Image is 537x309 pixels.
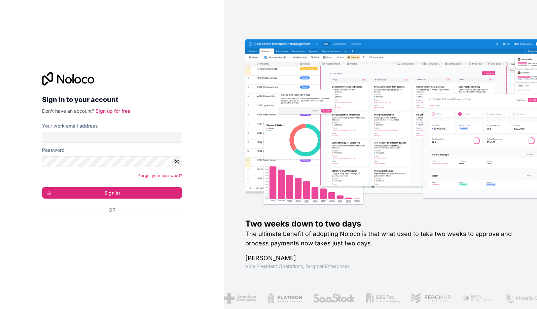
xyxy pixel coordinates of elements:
[42,132,182,143] input: Email address
[245,263,515,270] h1: Vice President Operations , Fergmar Enterprises
[96,108,130,114] a: Sign up for free
[42,156,182,167] input: Password
[411,293,452,304] img: /assets/fergmar-CudnrXN5.png
[245,253,515,263] h1: [PERSON_NAME]
[42,187,182,199] button: Sign in
[245,218,515,229] h1: Two weeks down to two days
[42,94,182,106] h2: Sign in to your account
[138,173,182,178] a: Forgot your password?
[42,108,94,114] span: Don't have an account?
[42,147,65,153] label: Password
[109,207,115,213] span: Or
[42,123,98,129] label: Your work email address
[245,229,515,248] h2: The ultimate benefit of adopting Noloco is that what used to take two weeks to approve and proces...
[366,293,400,304] img: /assets/gbstax-C-GtDUiK.png
[224,293,256,304] img: /assets/american-red-cross-BAupjrZR.png
[313,293,355,304] img: /assets/saastock-C6Zbiodz.png
[462,293,494,304] img: /assets/fiera-fwj2N5v4.png
[267,293,302,304] img: /assets/flatiron-C8eUkumj.png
